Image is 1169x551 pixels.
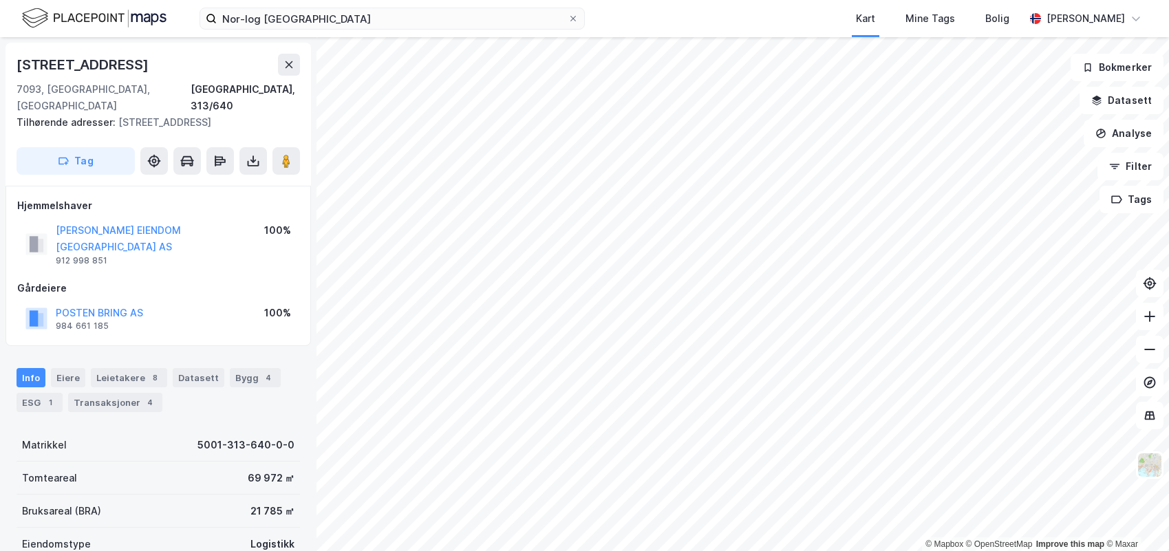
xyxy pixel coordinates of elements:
[217,8,568,29] input: Søk på adresse, matrikkel, gårdeiere, leietakere eller personer
[17,368,45,387] div: Info
[925,539,963,549] a: Mapbox
[230,368,281,387] div: Bygg
[985,10,1009,27] div: Bolig
[905,10,955,27] div: Mine Tags
[17,280,299,296] div: Gårdeiere
[17,81,191,114] div: 7093, [GEOGRAPHIC_DATA], [GEOGRAPHIC_DATA]
[22,6,167,30] img: logo.f888ab2527a4732fd821a326f86c7f29.svg
[1071,54,1163,81] button: Bokmerker
[173,368,224,387] div: Datasett
[17,116,118,128] span: Tilhørende adresser:
[197,437,294,453] div: 5001-313-640-0-0
[22,503,101,519] div: Bruksareal (BRA)
[1100,485,1169,551] iframe: Chat Widget
[1080,87,1163,114] button: Datasett
[56,255,107,266] div: 912 998 851
[22,470,77,486] div: Tomteareal
[1100,186,1163,213] button: Tags
[17,147,135,175] button: Tag
[1137,452,1163,478] img: Z
[191,81,300,114] div: [GEOGRAPHIC_DATA], 313/640
[264,305,291,321] div: 100%
[68,393,162,412] div: Transaksjoner
[264,222,291,239] div: 100%
[22,437,67,453] div: Matrikkel
[1047,10,1125,27] div: [PERSON_NAME]
[51,368,85,387] div: Eiere
[43,396,57,409] div: 1
[248,470,294,486] div: 69 972 ㎡
[1097,153,1163,180] button: Filter
[17,54,151,76] div: [STREET_ADDRESS]
[148,371,162,385] div: 8
[856,10,875,27] div: Kart
[91,368,167,387] div: Leietakere
[17,197,299,214] div: Hjemmelshaver
[56,321,109,332] div: 984 661 185
[1084,120,1163,147] button: Analyse
[1036,539,1104,549] a: Improve this map
[17,114,289,131] div: [STREET_ADDRESS]
[17,393,63,412] div: ESG
[1100,485,1169,551] div: Kontrollprogram for chat
[250,503,294,519] div: 21 785 ㎡
[261,371,275,385] div: 4
[966,539,1033,549] a: OpenStreetMap
[143,396,157,409] div: 4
